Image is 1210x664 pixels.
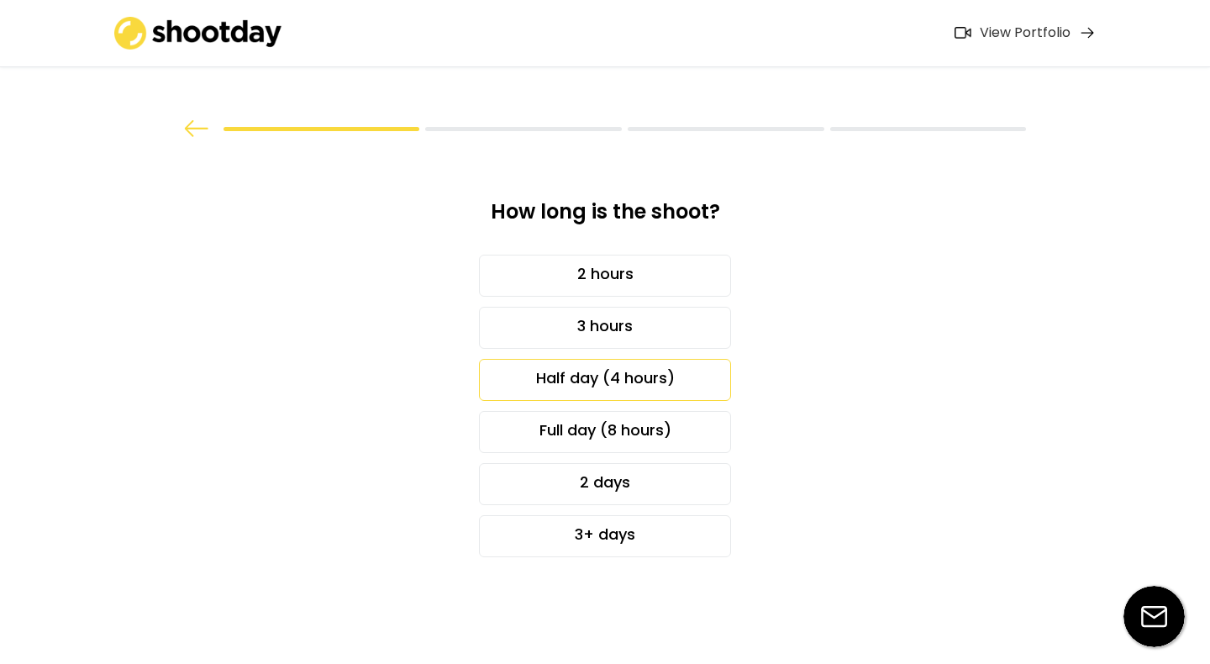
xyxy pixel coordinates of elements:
[955,27,971,39] img: Icon%20feather-video%402x.png
[479,359,731,401] div: Half day (4 hours)
[479,307,731,349] div: 3 hours
[1123,586,1185,647] img: email-icon%20%281%29.svg
[980,24,1071,42] div: View Portfolio
[479,515,731,557] div: 3+ days
[479,463,731,505] div: 2 days
[184,120,209,137] img: arrow%20back.svg
[114,17,282,50] img: shootday_logo.png
[479,255,731,297] div: 2 hours
[479,411,731,453] div: Full day (8 hours)
[376,198,834,238] div: How long is the shoot?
